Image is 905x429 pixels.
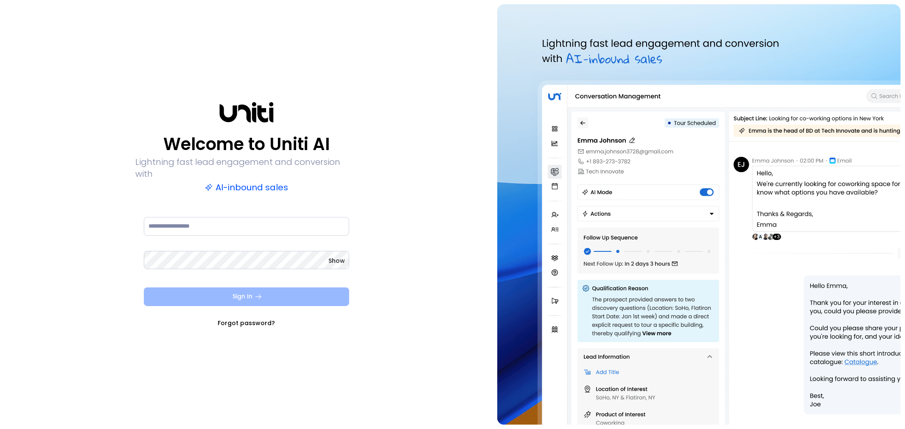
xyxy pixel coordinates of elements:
p: Welcome to Uniti AI [163,134,330,154]
button: Sign In [144,287,349,306]
p: AI-inbound sales [205,181,289,193]
p: Lightning fast lead engagement and conversion with [135,156,358,180]
a: Forgot password? [218,319,275,327]
img: auth-hero.png [497,4,901,425]
button: Show [328,256,345,265]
